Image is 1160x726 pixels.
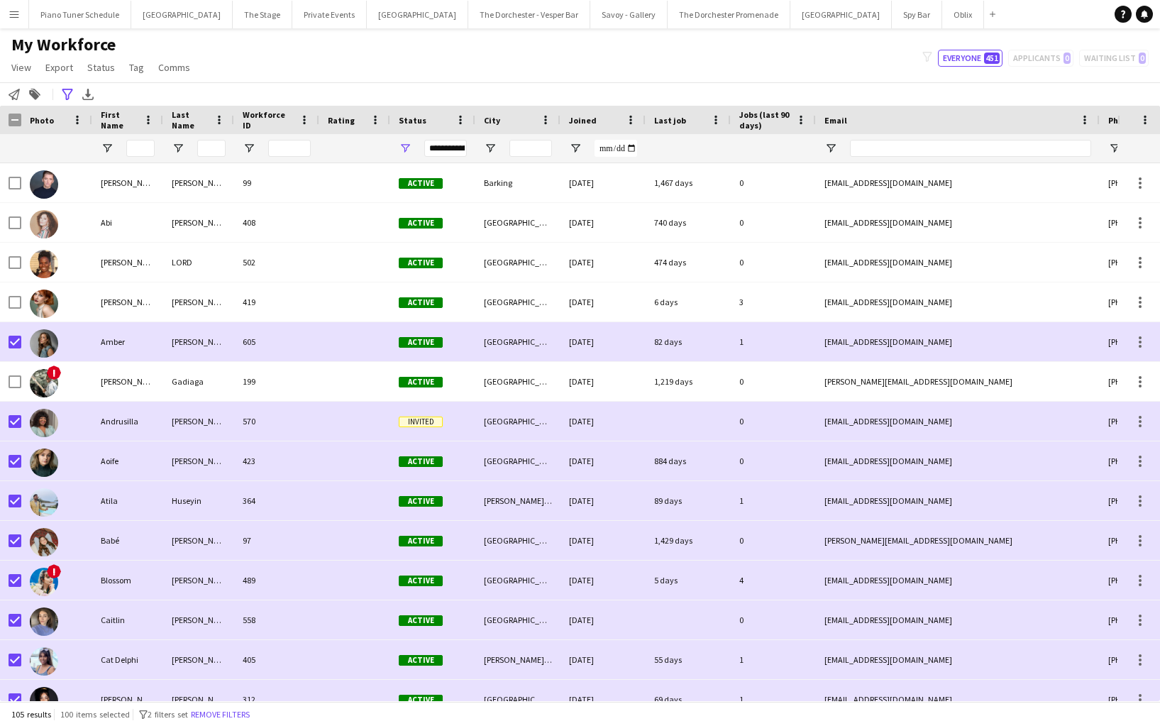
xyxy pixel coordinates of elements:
div: 5 days [646,561,731,600]
div: [PERSON_NAME] [163,282,234,321]
div: [GEOGRAPHIC_DATA] [475,521,560,560]
button: The Dorchester - Vesper Bar [468,1,590,28]
input: Last Name Filter Input [197,140,226,157]
a: Export [40,58,79,77]
div: 489 [234,561,319,600]
div: [EMAIL_ADDRESS][DOMAIN_NAME] [816,203,1100,242]
span: Active [399,655,443,666]
span: ! [47,365,61,380]
span: Jobs (last 90 days) [739,109,790,131]
div: LORD [163,243,234,282]
div: [DATE] [560,600,646,639]
span: Phone [1108,115,1133,126]
div: Amber [92,322,163,361]
div: [EMAIL_ADDRESS][DOMAIN_NAME] [816,402,1100,441]
div: 558 [234,600,319,639]
div: [DATE] [560,640,646,679]
div: [EMAIL_ADDRESS][DOMAIN_NAME] [816,561,1100,600]
span: Active [399,615,443,626]
span: Active [399,536,443,546]
app-action-btn: Advanced filters [59,86,76,103]
div: Babé [92,521,163,560]
div: Cat Delphi [92,640,163,679]
div: Blossom [92,561,163,600]
app-action-btn: Export XLSX [79,86,96,103]
span: Export [45,61,73,74]
span: Status [87,61,115,74]
button: Savoy - Gallery [590,1,668,28]
div: 0 [731,441,816,480]
div: [PERSON_NAME] [92,282,163,321]
div: [PERSON_NAME] [163,640,234,679]
div: 0 [731,402,816,441]
div: 0 [731,600,816,639]
div: [PERSON_NAME] [163,163,234,202]
div: [GEOGRAPHIC_DATA] [475,203,560,242]
input: Email Filter Input [850,140,1091,157]
div: 423 [234,441,319,480]
button: The Dorchester Promenade [668,1,790,28]
span: Active [399,258,443,268]
div: [GEOGRAPHIC_DATA] [475,561,560,600]
button: Oblix [942,1,984,28]
div: [PERSON_NAME] [163,680,234,719]
span: Tag [129,61,144,74]
span: 100 items selected [60,709,130,720]
div: [DATE] [560,680,646,719]
div: [DATE] [560,322,646,361]
div: 55 days [646,640,731,679]
button: Remove filters [188,707,253,722]
span: 2 filters set [148,709,188,720]
img: Babé Sila [30,528,58,556]
span: Active [399,297,443,308]
button: [GEOGRAPHIC_DATA] [790,1,892,28]
div: [DATE] [560,163,646,202]
span: Email [824,115,847,126]
button: [GEOGRAPHIC_DATA] [131,1,233,28]
div: [EMAIL_ADDRESS][DOMAIN_NAME] [816,481,1100,520]
input: Joined Filter Input [595,140,637,157]
div: [GEOGRAPHIC_DATA] [475,680,560,719]
div: 570 [234,402,319,441]
button: The Stage [233,1,292,28]
input: Workforce ID Filter Input [268,140,311,157]
div: [PERSON_NAME] [PERSON_NAME] [475,481,560,520]
div: [PERSON_NAME] [163,561,234,600]
div: 69 days [646,680,731,719]
div: 3 [731,282,816,321]
div: [DATE] [560,481,646,520]
div: [GEOGRAPHIC_DATA] [475,600,560,639]
span: Active [399,496,443,507]
div: 1 [731,640,816,679]
app-action-btn: Notify workforce [6,86,23,103]
button: Open Filter Menu [484,142,497,155]
div: 1 [731,680,816,719]
span: My Workforce [11,34,116,55]
img: Aaron Dean [30,170,58,199]
div: Aoife [92,441,163,480]
div: 474 days [646,243,731,282]
span: View [11,61,31,74]
div: [PERSON_NAME] [92,362,163,401]
app-action-btn: Add to tag [26,86,43,103]
img: Celine Love Newkirk Asher [30,687,58,715]
div: [GEOGRAPHIC_DATA] [475,362,560,401]
button: Open Filter Menu [1108,142,1121,155]
img: Andrusilla Mosley [30,409,58,437]
button: Open Filter Menu [824,142,837,155]
img: Atila Huseyin [30,488,58,517]
input: First Name Filter Input [126,140,155,157]
span: Workforce ID [243,109,294,131]
span: Active [399,377,443,387]
div: 4 [731,561,816,600]
div: [EMAIL_ADDRESS][DOMAIN_NAME] [816,680,1100,719]
div: [GEOGRAPHIC_DATA] [475,243,560,282]
img: Alicia Corrales [30,290,58,318]
span: Last job [654,115,686,126]
span: Comms [158,61,190,74]
div: [GEOGRAPHIC_DATA] [475,282,560,321]
div: [DATE] [560,203,646,242]
span: First Name [101,109,138,131]
div: 1,429 days [646,521,731,560]
div: 408 [234,203,319,242]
